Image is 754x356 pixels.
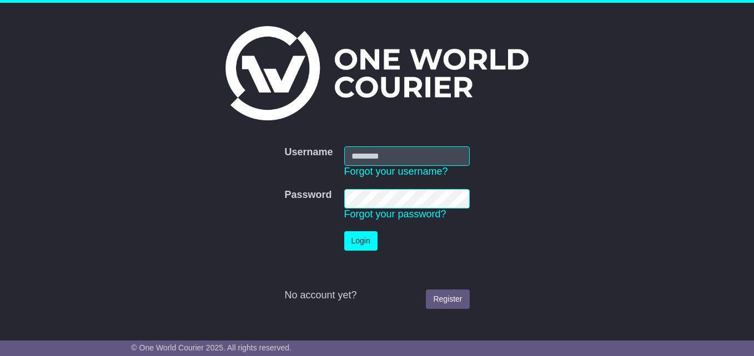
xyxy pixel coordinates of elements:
[225,26,529,120] img: One World
[344,208,446,220] a: Forgot your password?
[426,289,469,309] a: Register
[344,166,448,177] a: Forgot your username?
[344,231,378,251] button: Login
[131,343,291,352] span: © One World Courier 2025. All rights reserved.
[284,146,333,159] label: Username
[284,189,331,201] label: Password
[284,289,469,302] div: No account yet?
